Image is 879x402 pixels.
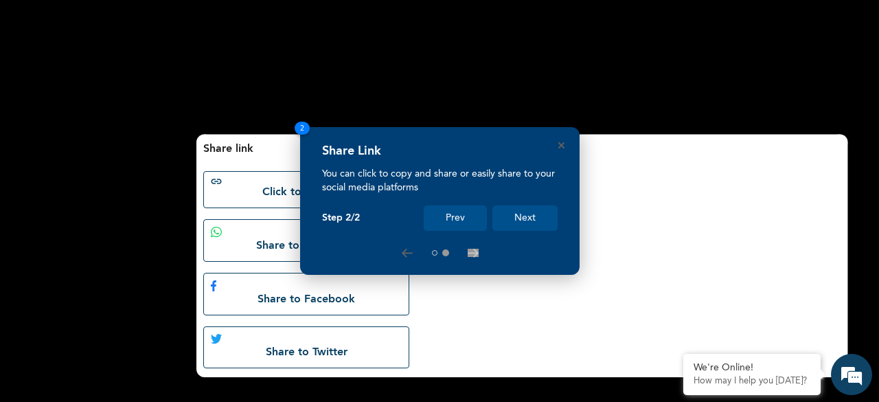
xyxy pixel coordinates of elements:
[322,212,360,224] p: Step 2/2
[322,167,558,194] p: You can click to copy and share or easily share to your social media platforms
[203,273,409,315] a: Share to Facebook
[558,142,564,148] button: Close
[203,219,409,262] a: Share to WhatsApp
[424,205,487,231] button: Prev
[203,171,409,208] button: Click to copy link
[694,362,810,374] div: We're Online!
[203,141,852,157] h3: Share link
[492,205,558,231] button: Next
[295,122,310,135] span: 2
[203,326,409,368] a: Share to Twitter
[322,144,381,159] h4: Share Link
[694,376,810,387] p: How may I help you today?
